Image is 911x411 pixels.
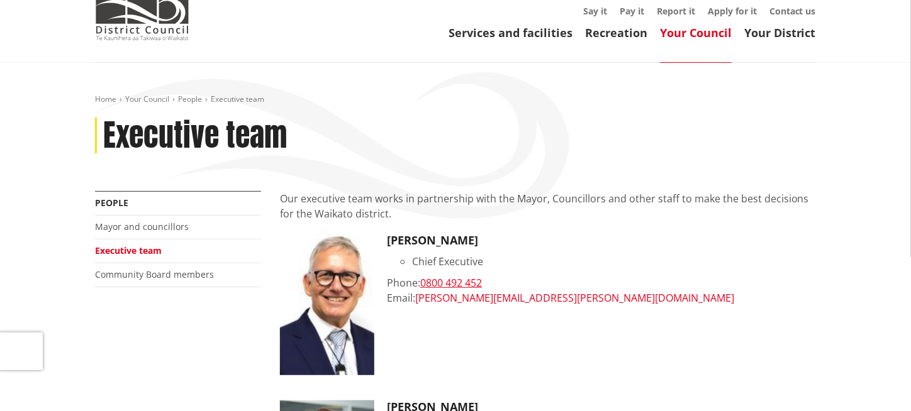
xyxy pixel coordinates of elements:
[449,25,573,40] a: Services and facilities
[95,221,189,233] a: Mayor and councillors
[95,197,128,209] a: People
[412,254,816,269] li: Chief Executive
[769,5,816,17] a: Contact us
[95,94,816,105] nav: breadcrumb
[744,25,816,40] a: Your District
[420,276,482,290] a: 0800 492 452
[211,94,264,104] span: Executive team
[853,358,898,403] iframe: Messenger Launcher
[95,268,214,280] a: Community Board members
[583,5,607,17] a: Say it
[708,5,757,17] a: Apply for it
[280,234,374,375] img: CE Craig Hobbs
[657,5,695,17] a: Report it
[178,94,202,104] a: People
[95,94,116,104] a: Home
[620,5,644,17] a: Pay it
[415,291,734,305] a: [PERSON_NAME][EMAIL_ADDRESS][PERSON_NAME][DOMAIN_NAME]
[387,290,816,305] div: Email:
[103,118,287,154] h1: Executive team
[585,25,647,40] a: Recreation
[95,244,162,256] a: Executive team
[125,94,169,104] a: Your Council
[387,234,816,248] h3: [PERSON_NAME]
[387,275,816,290] div: Phone:
[280,191,816,221] p: Our executive team works in partnership with the Mayor, Councillors and other staff to make the b...
[660,25,732,40] a: Your Council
